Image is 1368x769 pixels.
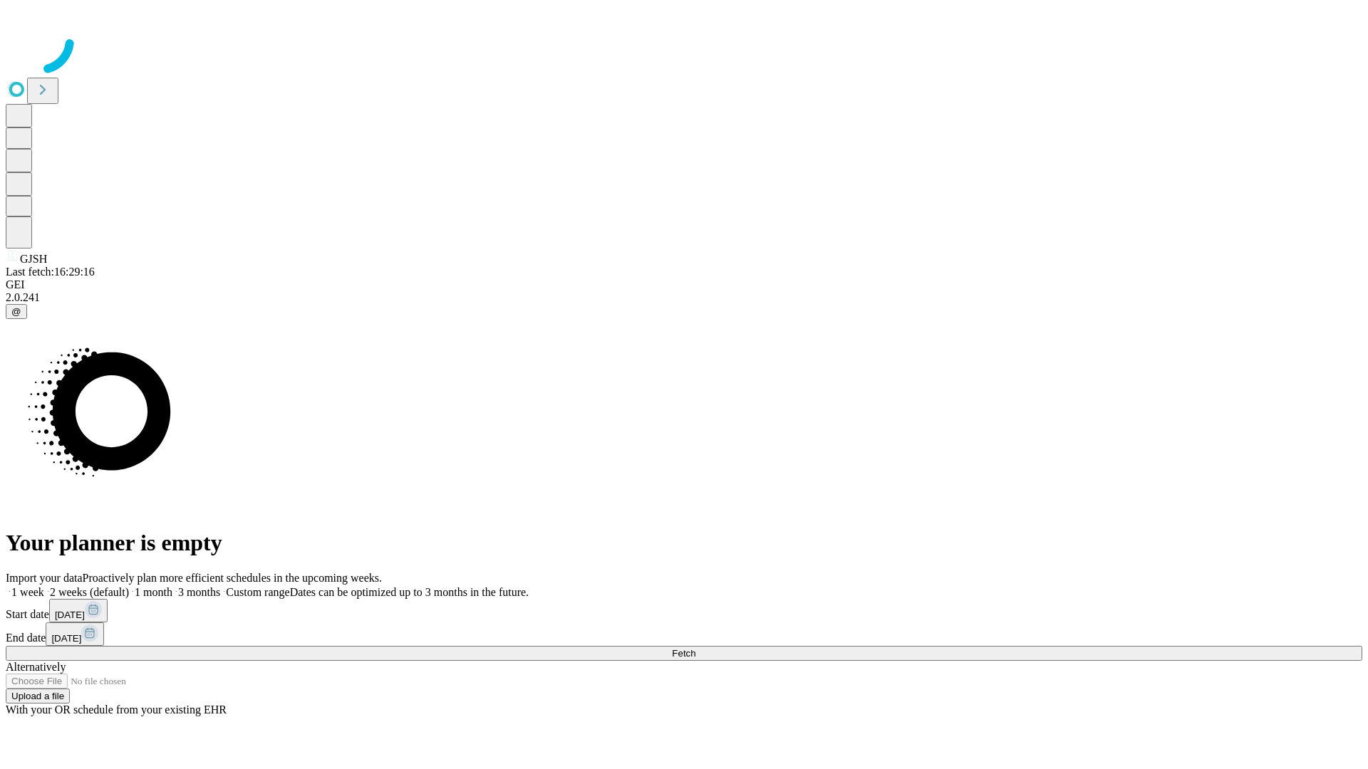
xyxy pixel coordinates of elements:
[20,253,47,265] span: GJSH
[6,266,95,278] span: Last fetch: 16:29:16
[11,306,21,317] span: @
[135,586,172,598] span: 1 month
[6,622,1362,646] div: End date
[50,586,129,598] span: 2 weeks (default)
[49,599,108,622] button: [DATE]
[6,703,227,716] span: With your OR schedule from your existing EHR
[290,586,529,598] span: Dates can be optimized up to 3 months in the future.
[6,689,70,703] button: Upload a file
[6,291,1362,304] div: 2.0.241
[178,586,220,598] span: 3 months
[83,572,382,584] span: Proactively plan more efficient schedules in the upcoming weeks.
[6,304,27,319] button: @
[6,599,1362,622] div: Start date
[55,610,85,620] span: [DATE]
[6,661,66,673] span: Alternatively
[46,622,104,646] button: [DATE]
[6,530,1362,556] h1: Your planner is empty
[6,572,83,584] span: Import your data
[672,648,695,659] span: Fetch
[6,278,1362,291] div: GEI
[11,586,44,598] span: 1 week
[6,646,1362,661] button: Fetch
[51,633,81,644] span: [DATE]
[226,586,289,598] span: Custom range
